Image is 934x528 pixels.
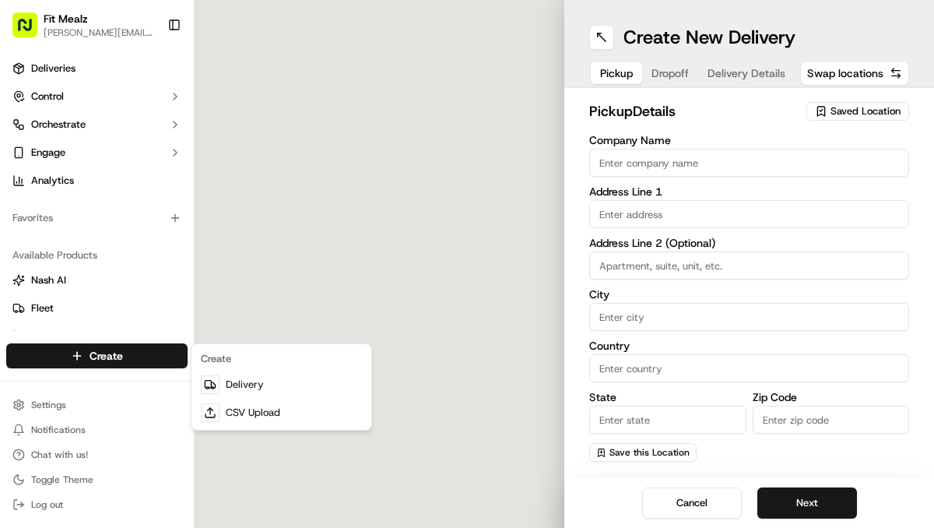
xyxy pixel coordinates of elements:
img: Nash [16,16,47,47]
img: Masood Aslam [16,227,40,252]
span: [DATE] [138,283,170,296]
span: Saved Location [830,104,901,118]
div: Start new chat [70,149,255,164]
span: Dropoff [651,65,689,81]
input: Enter state [589,406,746,434]
h2: pickup Details [589,100,797,122]
a: 📗Knowledge Base [9,342,125,370]
span: Create [90,348,123,364]
a: 💻API Documentation [125,342,256,370]
span: [DATE] [138,241,170,254]
button: Swap locations [800,61,909,86]
label: Country [589,340,909,351]
span: Settings [31,399,66,411]
input: Apartment, suite, unit, etc. [589,252,909,280]
div: Create [195,347,368,371]
span: Knowledge Base [31,348,119,364]
span: Control [31,90,64,104]
input: Enter country [589,354,909,382]
span: Analytics [31,174,74,188]
img: 1736555255976-a54dd68f-1ca7-489b-9aae-adbdc363a1c4 [31,242,44,255]
span: • [129,283,135,296]
img: 1736555255976-a54dd68f-1ca7-489b-9aae-adbdc363a1c4 [16,149,44,177]
label: Zip Code [753,392,910,403]
div: 📗 [16,350,28,362]
span: API Documentation [147,348,250,364]
input: Enter address [589,200,909,228]
div: Past conversations [16,202,104,215]
button: Save this Location [589,443,697,462]
button: Saved Location [806,100,909,122]
span: Notifications [31,424,86,436]
input: Enter company name [589,149,909,177]
h1: Create New Delivery [623,25,795,50]
input: Got a question? Start typing here... [40,100,280,117]
label: City [589,289,909,300]
button: See all [241,199,283,218]
span: Engage [31,146,65,160]
span: Chat with us! [31,449,88,461]
div: We're available if you need us! [70,164,214,177]
span: [PERSON_NAME] [48,241,126,254]
img: 9188753566659_6852d8bf1fb38e338040_72.png [33,149,61,177]
img: Jandy Espique [16,269,40,294]
span: [PERSON_NAME] [48,283,126,296]
span: Promise [31,329,68,343]
label: Company Name [589,135,909,146]
span: Nash AI [31,273,66,287]
span: Orchestrate [31,118,86,132]
a: Delivery [195,371,368,399]
a: CSV Upload [195,399,368,427]
span: Pylon [155,386,188,398]
div: Favorites [6,206,188,231]
button: Cancel [642,488,742,519]
label: State [589,392,746,403]
input: Enter city [589,303,909,331]
span: Fleet [31,301,54,315]
span: Pickup [600,65,633,81]
span: [PERSON_NAME][EMAIL_ADDRESS][DOMAIN_NAME] [44,26,155,39]
p: Welcome 👋 [16,62,283,87]
label: Address Line 2 (Optional) [589,238,909,248]
span: Fit Mealz [44,11,88,26]
div: Available Products [6,243,188,268]
a: Powered byPylon [110,385,188,398]
button: Start new chat [265,153,283,172]
span: Toggle Theme [31,473,93,486]
label: Address Line 1 [589,186,909,197]
img: 1736555255976-a54dd68f-1ca7-489b-9aae-adbdc363a1c4 [31,284,44,297]
input: Enter zip code [753,406,910,434]
span: Save this Location [609,446,690,459]
span: Delivery Details [708,65,785,81]
span: Swap locations [807,65,883,81]
div: 💻 [132,350,144,362]
button: Next [757,488,857,519]
span: Deliveries [31,62,75,76]
span: • [129,241,135,254]
span: Log out [31,498,63,511]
